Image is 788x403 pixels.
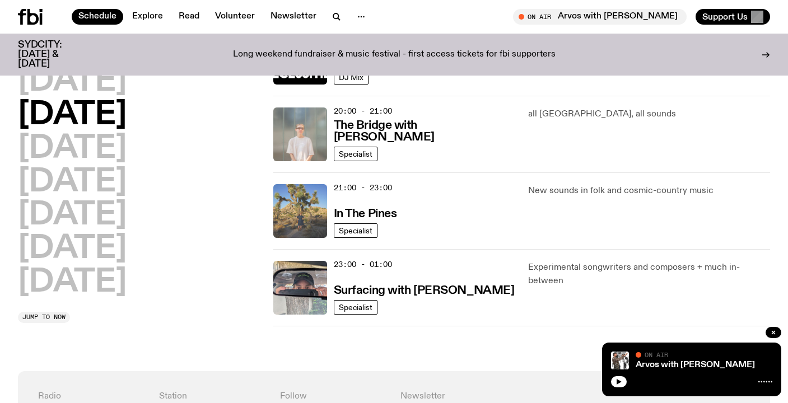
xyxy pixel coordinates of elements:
[339,73,363,81] span: DJ Mix
[18,100,127,131] button: [DATE]
[264,9,323,25] a: Newsletter
[273,107,327,161] img: Mara stands in front of a frosted glass wall wearing a cream coloured t-shirt and black glasses. ...
[18,233,127,265] button: [DATE]
[528,184,770,198] p: New sounds in folk and cosmic-country music
[400,391,629,402] h4: Newsletter
[339,149,372,158] span: Specialist
[125,9,170,25] a: Explore
[280,391,388,402] h4: Follow
[334,106,392,116] span: 20:00 - 21:00
[696,9,770,25] button: Support Us
[339,226,372,235] span: Specialist
[334,283,515,297] a: Surfacing with [PERSON_NAME]
[18,133,127,165] button: [DATE]
[18,40,90,69] h3: SYDCITY: [DATE] & [DATE]
[702,12,748,22] span: Support Us
[528,261,770,288] p: Experimental songwriters and composers + much in-between
[38,391,146,402] h4: Radio
[334,120,515,143] h3: The Bridge with [PERSON_NAME]
[18,200,127,231] button: [DATE]
[334,118,515,143] a: The Bridge with [PERSON_NAME]
[159,391,267,402] h4: Station
[18,66,127,97] button: [DATE]
[334,182,392,193] span: 21:00 - 23:00
[273,184,327,238] img: Johanna stands in the middle distance amongst a desert scene with large cacti and trees. She is w...
[334,147,377,161] a: Specialist
[233,50,556,60] p: Long weekend fundraiser & music festival - first access tickets for fbi supporters
[18,312,70,323] button: Jump to now
[334,259,392,270] span: 23:00 - 01:00
[513,9,687,25] button: On AirArvos with [PERSON_NAME]
[339,303,372,311] span: Specialist
[334,223,377,238] a: Specialist
[18,167,127,198] button: [DATE]
[334,300,377,315] a: Specialist
[208,9,262,25] a: Volunteer
[172,9,206,25] a: Read
[334,208,397,220] h3: In The Pines
[22,314,66,320] span: Jump to now
[18,267,127,298] button: [DATE]
[334,70,369,85] a: DJ Mix
[528,107,770,121] p: all [GEOGRAPHIC_DATA], all sounds
[72,9,123,25] a: Schedule
[636,360,755,369] a: Arvos with [PERSON_NAME]
[334,285,515,297] h3: Surfacing with [PERSON_NAME]
[334,206,397,220] a: In The Pines
[645,351,668,358] span: On Air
